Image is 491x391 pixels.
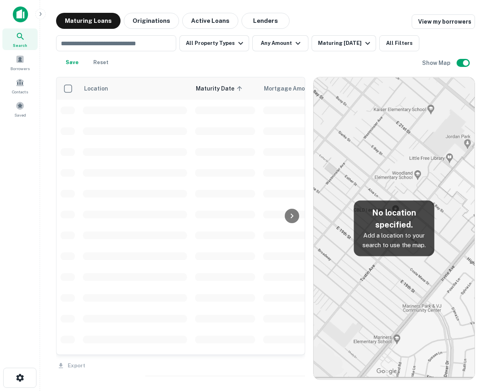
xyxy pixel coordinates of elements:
button: Any Amount [252,35,308,51]
button: Active Loans [182,13,238,29]
button: Maturing [DATE] [312,35,376,51]
span: Borrowers [10,65,30,72]
button: Originations [124,13,179,29]
a: View my borrowers [412,14,475,29]
span: Contacts [12,89,28,95]
th: Maturity Date [191,77,259,100]
h6: Show Map [422,58,452,67]
button: Maturing Loans [56,13,121,29]
span: Saved [14,112,26,118]
span: Search [13,42,27,48]
a: Search [2,28,38,50]
p: Add a location to your search to use the map. [360,231,428,250]
th: Location [79,77,191,100]
img: capitalize-icon.png [13,6,28,22]
div: Maturing [DATE] [318,38,372,48]
button: Save your search to get updates of matches that match your search criteria. [59,54,85,71]
button: Lenders [241,13,290,29]
span: Mortgage Amount [264,84,325,93]
h5: No location specified. [360,207,428,231]
button: All Filters [379,35,419,51]
span: Maturity Date [196,84,245,93]
button: Reset [88,54,114,71]
span: Location [84,84,108,93]
button: All Property Types [179,35,249,51]
a: Contacts [2,75,38,97]
img: map-placeholder.webp [314,77,475,379]
a: Saved [2,98,38,120]
th: Mortgage Amount [259,77,347,100]
a: Borrowers [2,52,38,73]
